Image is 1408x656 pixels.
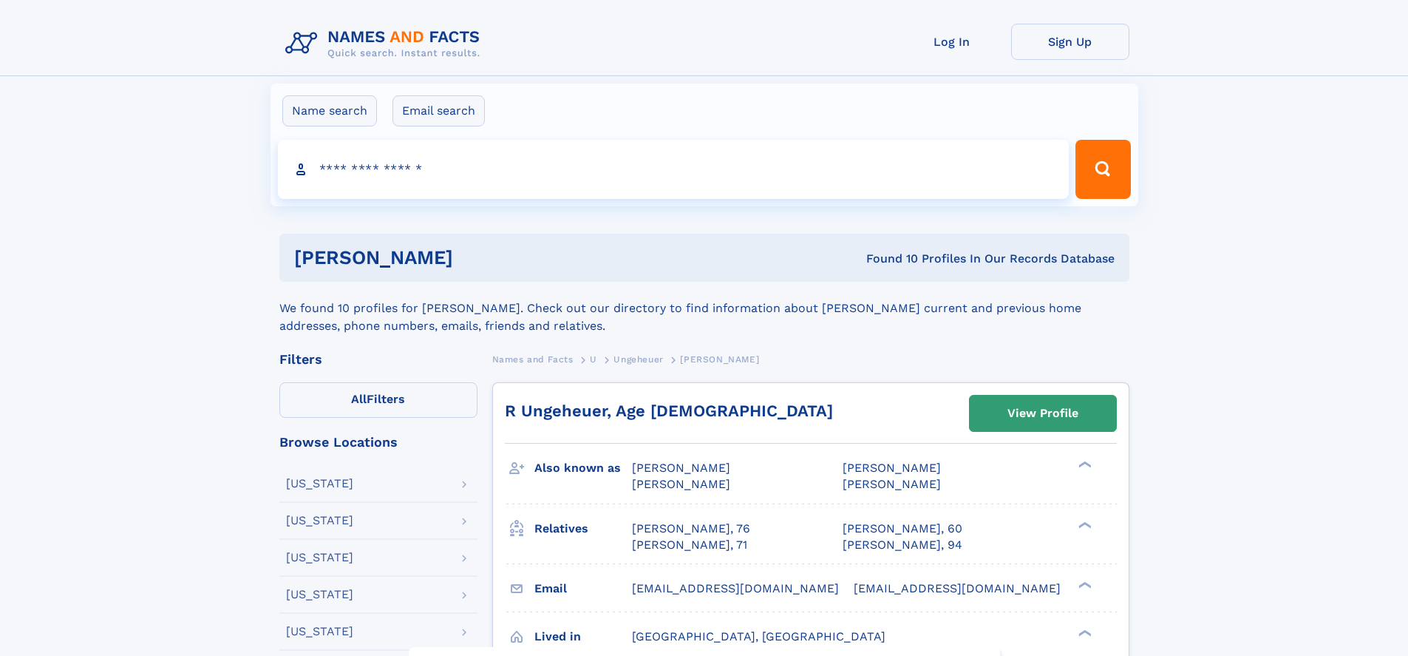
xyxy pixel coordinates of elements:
[279,24,492,64] img: Logo Names and Facts
[1075,580,1092,589] div: ❯
[1075,460,1092,470] div: ❯
[613,350,663,368] a: Ungeheuer
[632,581,839,595] span: [EMAIL_ADDRESS][DOMAIN_NAME]
[632,477,730,491] span: [PERSON_NAME]
[534,456,632,481] h3: Also known as
[893,24,1011,60] a: Log In
[680,354,759,365] span: [PERSON_NAME]
[534,516,632,541] h3: Relatives
[1075,520,1092,530] div: ❯
[843,477,941,491] span: [PERSON_NAME]
[970,396,1116,431] a: View Profile
[279,353,477,366] div: Filters
[632,521,750,537] a: [PERSON_NAME], 76
[590,354,597,365] span: U
[492,350,574,368] a: Names and Facts
[590,350,597,368] a: U
[534,624,632,649] h3: Lived in
[279,382,477,418] label: Filters
[843,521,962,537] a: [PERSON_NAME], 60
[1075,140,1130,199] button: Search Button
[613,354,663,365] span: Ungeheuer
[279,282,1129,335] div: We found 10 profiles for [PERSON_NAME]. Check out our directory to find information about [PERSON...
[632,461,730,475] span: [PERSON_NAME]
[286,478,353,490] div: [US_STATE]
[843,537,962,553] a: [PERSON_NAME], 94
[1007,396,1078,430] div: View Profile
[279,436,477,449] div: Browse Locations
[534,576,632,601] h3: Email
[286,515,353,527] div: [US_STATE]
[659,251,1115,267] div: Found 10 Profiles In Our Records Database
[843,461,941,475] span: [PERSON_NAME]
[854,581,1061,595] span: [EMAIL_ADDRESS][DOMAIN_NAME]
[1011,24,1129,60] a: Sign Up
[505,402,833,420] a: R Ungeheuer, Age [DEMOGRAPHIC_DATA]
[392,95,485,126] label: Email search
[278,140,1069,199] input: search input
[351,392,367,406] span: All
[282,95,377,126] label: Name search
[1075,628,1092,638] div: ❯
[286,552,353,564] div: [US_STATE]
[632,629,885,643] span: [GEOGRAPHIC_DATA], [GEOGRAPHIC_DATA]
[632,537,747,553] a: [PERSON_NAME], 71
[286,589,353,601] div: [US_STATE]
[286,626,353,638] div: [US_STATE]
[294,248,660,267] h1: [PERSON_NAME]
